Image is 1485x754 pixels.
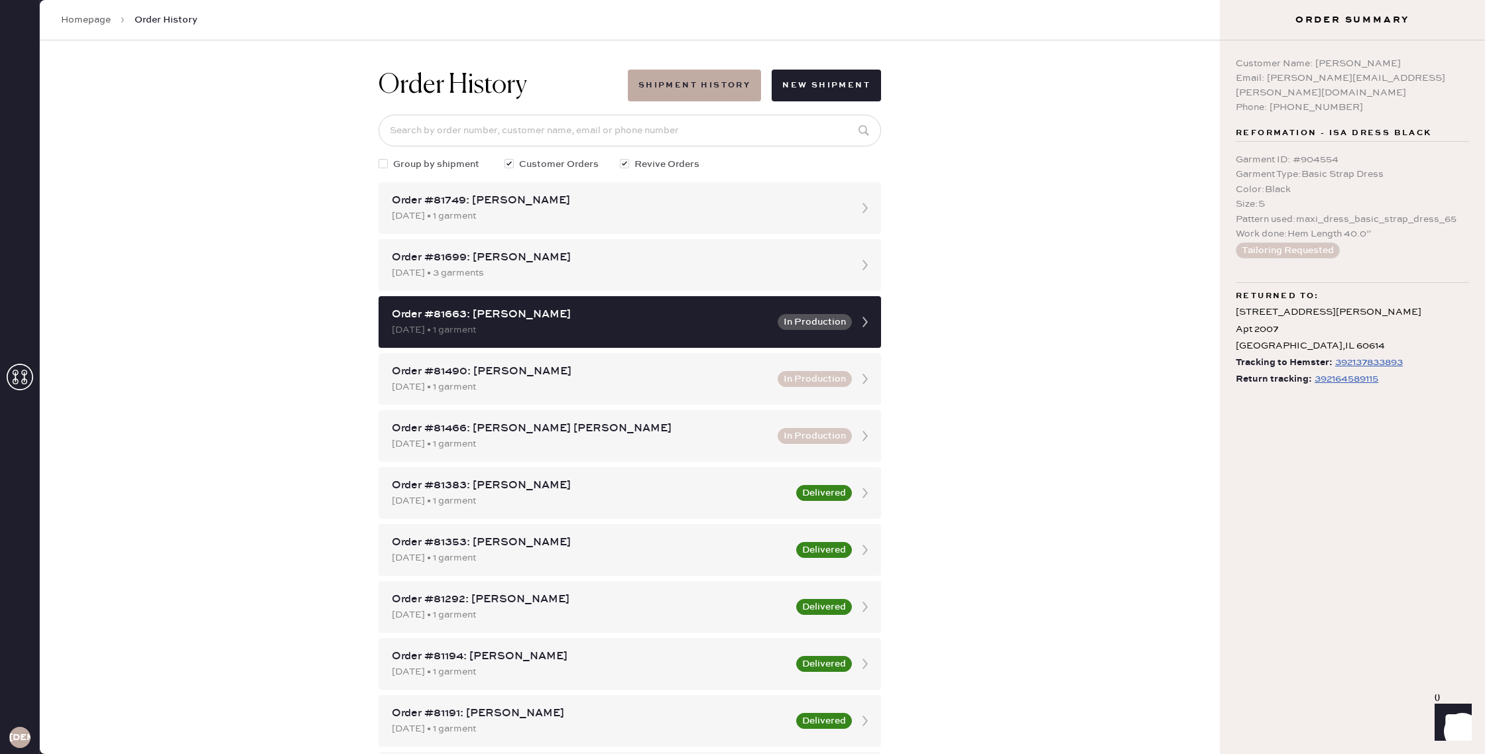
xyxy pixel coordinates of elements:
[1312,371,1378,388] a: 392164589115
[392,706,788,722] div: Order #81191: [PERSON_NAME]
[392,592,788,608] div: Order #81292: [PERSON_NAME]
[796,656,852,672] button: Delivered
[392,665,788,679] div: [DATE] • 1 garment
[796,542,852,558] button: Delivered
[392,209,844,223] div: [DATE] • 1 garment
[1236,304,1469,354] div: [STREET_ADDRESS][PERSON_NAME] Apt 2007 [GEOGRAPHIC_DATA] , IL 60614
[1236,125,1432,141] span: Reformation - Isa Dress Black
[1236,227,1469,241] div: Work done : Hem Length 40.0”
[392,608,788,622] div: [DATE] • 1 garment
[392,535,788,551] div: Order #81353: [PERSON_NAME]
[1236,56,1469,71] div: Customer Name: [PERSON_NAME]
[1333,354,1403,371] a: 392137833893
[1220,13,1485,27] h3: Order Summary
[778,428,852,444] button: In Production
[1236,354,1333,371] span: Tracking to Hemster:
[392,307,770,323] div: Order #81663: [PERSON_NAME]
[1236,182,1469,197] div: Color : Black
[628,70,761,101] button: Shipment History
[1236,288,1319,304] span: Returned to:
[392,193,844,209] div: Order #81749: [PERSON_NAME]
[379,115,881,146] input: Search by order number, customer name, email or phone number
[392,649,788,665] div: Order #81194: [PERSON_NAME]
[1236,167,1469,182] div: Garment Type : Basic Strap Dress
[61,13,111,27] a: Homepage
[392,478,788,494] div: Order #81383: [PERSON_NAME]
[393,157,479,172] span: Group by shipment
[778,371,852,387] button: In Production
[392,380,770,394] div: [DATE] • 1 garment
[392,551,788,565] div: [DATE] • 1 garment
[1236,197,1469,211] div: Size : S
[1236,100,1469,115] div: Phone: [PHONE_NUMBER]
[1236,71,1469,100] div: Email: [PERSON_NAME][EMAIL_ADDRESS][PERSON_NAME][DOMAIN_NAME]
[392,722,788,736] div: [DATE] • 1 garment
[9,733,30,742] h3: [DEMOGRAPHIC_DATA]
[392,250,844,266] div: Order #81699: [PERSON_NAME]
[379,70,527,101] h1: Order History
[796,599,852,615] button: Delivered
[392,364,770,380] div: Order #81490: [PERSON_NAME]
[1236,371,1312,388] span: Return tracking:
[1236,152,1469,167] div: Garment ID : # 904554
[392,437,770,451] div: [DATE] • 1 garment
[796,485,852,501] button: Delivered
[778,314,852,330] button: In Production
[1236,242,1340,258] button: Tailoring Requested
[1422,694,1479,751] iframe: Front Chat
[796,713,852,729] button: Delivered
[519,157,599,172] span: Customer Orders
[392,494,788,508] div: [DATE] • 1 garment
[392,323,770,337] div: [DATE] • 1 garment
[1236,212,1469,227] div: Pattern used : maxi_dress_basic_strap_dress_65
[135,13,198,27] span: Order History
[392,266,844,280] div: [DATE] • 3 garments
[1315,371,1378,387] div: https://www.fedex.com/apps/fedextrack/?tracknumbers=392164589115&cntry_code=US
[392,421,770,437] div: Order #81466: [PERSON_NAME] [PERSON_NAME]
[772,70,881,101] button: New Shipment
[634,157,699,172] span: Revive Orders
[1335,354,1403,370] div: https://www.fedex.com/apps/fedextrack/?tracknumbers=392137833893&cntry_code=US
